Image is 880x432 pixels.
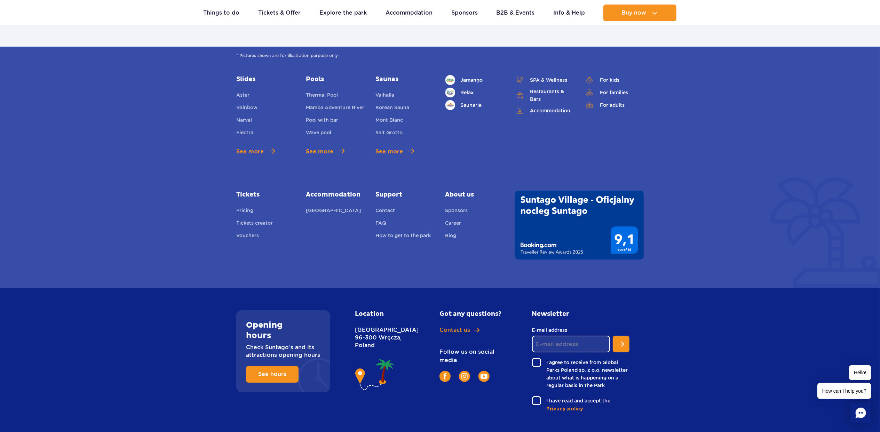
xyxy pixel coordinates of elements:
a: Vouchers [236,232,259,241]
a: Support [375,191,435,199]
span: See hours [258,371,286,377]
a: See more [375,147,414,156]
button: Subscribe to newsletter [613,336,629,352]
a: See hours [246,366,299,383]
h2: Opening hours [246,320,320,341]
a: For kids [585,75,644,85]
a: FAQ [375,219,386,229]
h2: Got any questions? [439,310,507,318]
span: * Pictures shown are for illustration purpose only. [236,52,644,59]
button: Buy now [603,5,676,21]
div: Chat [850,402,871,423]
span: Rainbow [236,105,257,110]
h2: Location [355,310,409,318]
a: See more [236,147,275,156]
a: Contact us [439,326,507,334]
a: Pricing [236,207,253,216]
p: [GEOGRAPHIC_DATA] 96-300 Wręcza, Poland [355,326,409,349]
span: Contact us [439,326,470,334]
span: Aster [236,92,249,98]
span: How can I help you? [817,383,871,399]
input: E-mail address [532,336,610,352]
a: Wave pool [306,129,331,138]
label: I agree to receive from Global Parks Poland sp. z o.o. newsletter about what is happening on a re... [532,358,629,389]
a: Sponsors [451,5,478,21]
a: Saunaria [445,100,505,110]
a: Sponsors [445,207,468,216]
a: Thermal Pool [306,91,338,101]
span: Buy now [621,10,646,16]
a: Career [445,219,461,229]
a: Tickets & Offer [258,5,301,21]
a: Rainbow [236,104,257,113]
a: Tickets creator [236,219,273,229]
a: See more [306,147,344,156]
a: Salt Grotto [375,129,403,138]
a: Aster [236,91,249,101]
a: [GEOGRAPHIC_DATA] [306,207,361,216]
a: Jamango [445,75,505,85]
a: Accommodation [386,5,433,21]
a: Pools [306,75,365,83]
span: Jamango [461,76,483,84]
a: Contact [375,207,395,216]
h2: Newsletter [532,310,629,318]
a: Accommodation [515,106,574,115]
a: Blog [445,232,457,241]
span: About us [445,191,505,199]
a: Accommodation [306,191,365,199]
span: Hello! [849,365,871,380]
img: YouTube [481,374,487,379]
a: SPA & Wellness [515,75,574,85]
img: Traveller Review Awards 2025' od Booking.com dla Suntago Village - wynik 9.1/10 [515,191,644,259]
a: Valhalla [375,91,394,101]
img: Facebook [444,373,446,379]
a: Info & Help [553,5,585,21]
a: Explore the park [319,5,367,21]
span: See more [375,147,403,156]
span: Narval [236,117,252,123]
a: For families [585,88,644,97]
a: Mamba Adventure River [306,104,364,113]
span: See more [236,147,264,156]
a: B2B & Events [496,5,534,21]
label: E-mail address [532,326,610,334]
span: See more [306,147,333,156]
a: How to get to the park [375,232,431,241]
a: For adults [585,100,644,110]
label: I have read and accept the [532,396,629,405]
a: Narval [236,116,252,126]
a: Saunas [375,75,435,83]
a: Korean Sauna [375,104,409,113]
img: Instagram [461,373,468,379]
a: Slides [236,75,295,83]
a: Privacy policy [547,405,629,413]
a: Tickets [236,191,295,199]
a: Restaurants & Bars [515,88,574,103]
a: Mont Blanc [375,116,403,126]
p: Follow us on social media [439,348,507,365]
a: Relax [445,88,505,97]
a: Pool with bar [306,116,338,126]
p: Check Suntago’s and its attractions opening hours [246,344,320,359]
a: Things to do [204,5,240,21]
span: Privacy policy [547,406,584,413]
a: Electra [236,129,253,138]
